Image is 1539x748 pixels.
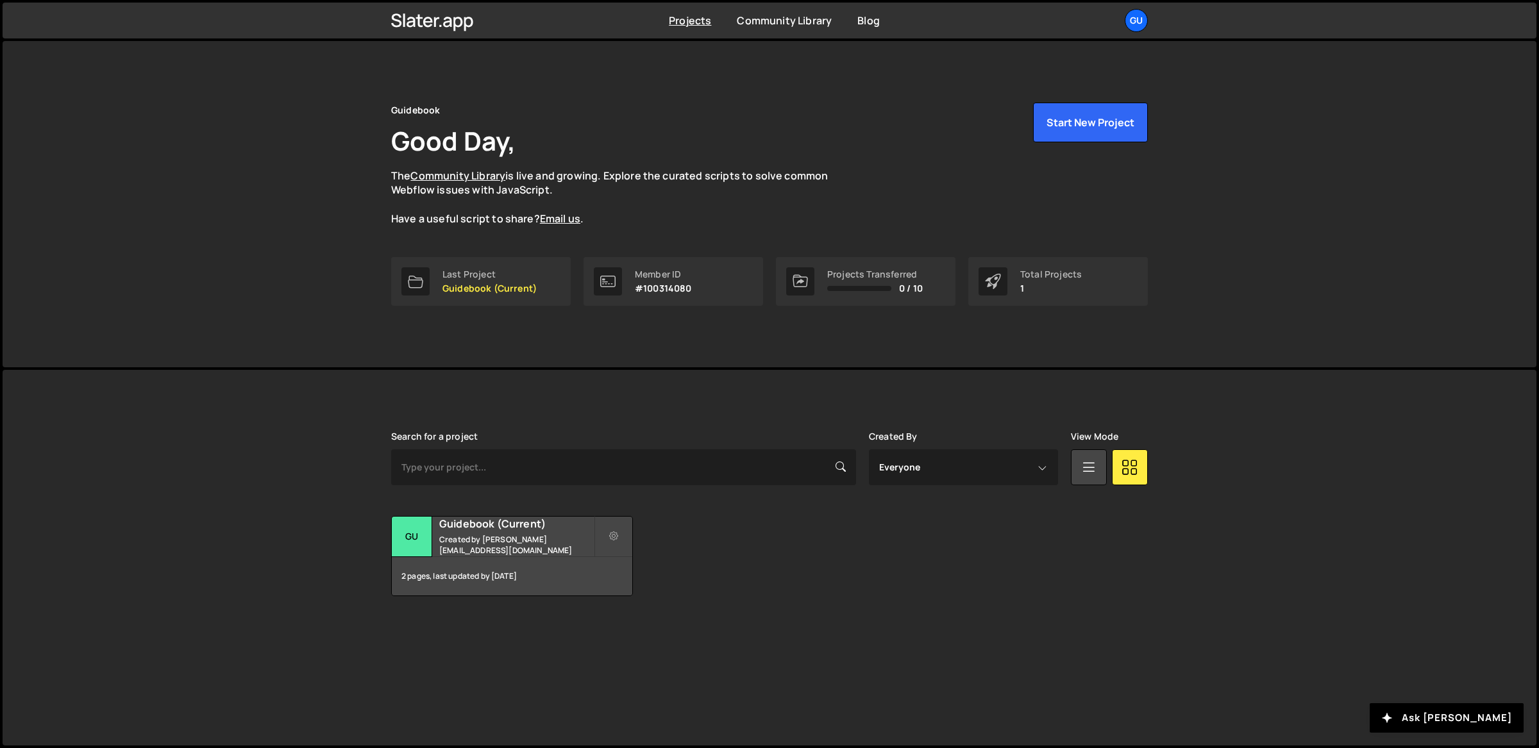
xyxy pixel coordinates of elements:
[827,269,923,279] div: Projects Transferred
[410,169,505,183] a: Community Library
[391,257,571,306] a: Last Project Guidebook (Current)
[635,269,692,279] div: Member ID
[1020,269,1082,279] div: Total Projects
[1020,283,1082,294] p: 1
[391,123,516,158] h1: Good Day,
[442,269,537,279] div: Last Project
[392,557,632,595] div: 2 pages, last updated by [DATE]
[737,13,832,28] a: Community Library
[540,212,580,226] a: Email us
[391,449,856,485] input: Type your project...
[669,13,711,28] a: Projects
[869,431,918,442] label: Created By
[857,13,880,28] a: Blog
[1125,9,1148,32] a: Gu
[1033,103,1148,142] button: Start New Project
[391,103,440,118] div: Guidebook
[391,516,633,596] a: Gu Guidebook (Current) Created by [PERSON_NAME][EMAIL_ADDRESS][DOMAIN_NAME] 2 pages, last updated...
[439,534,594,556] small: Created by [PERSON_NAME][EMAIL_ADDRESS][DOMAIN_NAME]
[1370,703,1524,733] button: Ask [PERSON_NAME]
[392,517,432,557] div: Gu
[1071,431,1118,442] label: View Mode
[391,169,853,226] p: The is live and growing. Explore the curated scripts to solve common Webflow issues with JavaScri...
[439,517,594,531] h2: Guidebook (Current)
[899,283,923,294] span: 0 / 10
[635,283,692,294] p: #100314080
[391,431,478,442] label: Search for a project
[442,283,537,294] p: Guidebook (Current)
